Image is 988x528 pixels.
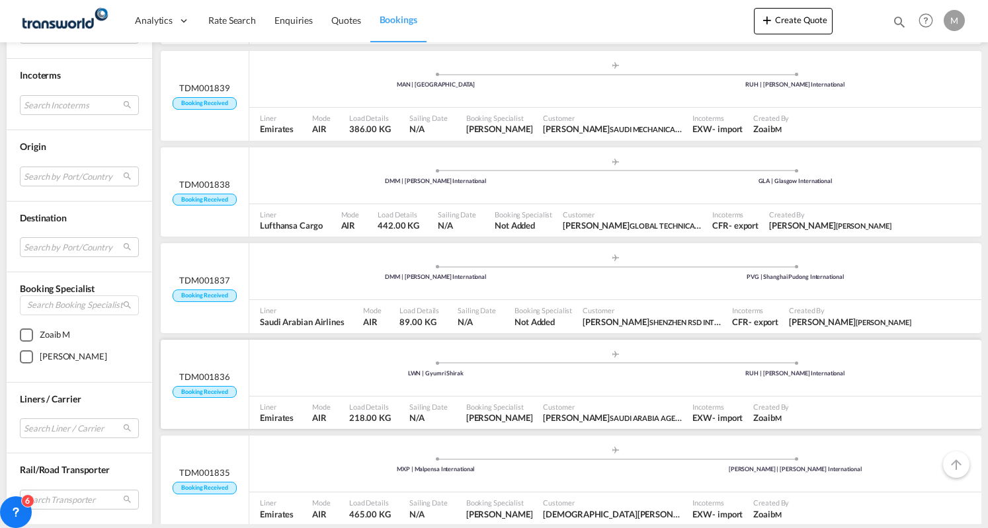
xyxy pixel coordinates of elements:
[692,498,743,508] span: Incoterms
[732,316,749,328] div: CFR
[563,209,702,219] span: Customer
[349,124,391,134] span: 386.00 KG
[399,317,436,327] span: 89.00 KG
[749,316,778,328] div: - export
[20,463,139,476] div: Rail/Road Transporter
[312,508,331,520] span: AIR
[161,147,981,237] div: TDM001838 Booking Received assets/icons/custom/ship-fill.svgassets/icons/custom/roll-o-plane.svgP...
[692,123,712,135] div: EXW
[135,14,173,27] span: Analytics
[583,316,721,328] span: Eden Lu SHENZHEN RSD INTERNATIONAL FREIGHT FORWARDING CO. LTD
[458,305,496,315] span: Sailing Date
[179,467,230,478] span: TDM001835
[438,219,476,231] span: N/A
[20,69,61,81] span: Incoterms
[789,316,911,328] span: Mohammed Shahil
[692,123,743,135] span: EXW import
[583,305,721,315] span: Customer
[363,305,382,315] span: Mode
[692,412,712,424] div: EXW
[20,464,110,475] span: Rail/Road Transporter
[692,402,743,412] span: Incoterms
[260,498,294,508] span: Liner
[944,10,965,31] div: M
[173,97,236,110] span: Booking Received
[256,177,616,186] div: DMM | [PERSON_NAME] International
[759,12,775,28] md-icon: icon-plus 400-fg
[608,159,624,165] md-icon: assets/icons/custom/roll-o-plane.svg
[20,141,46,152] span: Origin
[712,209,759,219] span: Incoterms
[712,219,759,231] span: CFR export
[312,123,331,135] span: AIR
[769,209,891,219] span: Created By
[543,412,682,424] span: ZUHAIB KADRI SAUDI ARABIA AGENCIES COMPANY (SARA)
[692,508,743,520] span: EXW import
[608,351,624,358] md-icon: assets/icons/custom/roll-o-plane.svg
[256,465,616,474] div: MXP | Malpensa International
[256,369,616,378] div: LWN | Gyumri Shirak
[260,305,345,315] span: Liner
[712,508,743,520] div: - import
[256,81,616,89] div: MAN | [GEOGRAPHIC_DATA]
[274,15,313,26] span: Enquiries
[349,509,391,519] span: 465.00 KG
[399,305,439,315] span: Load Details
[692,412,743,424] span: EXW import
[409,402,448,412] span: Sailing Date
[409,508,448,520] span: N/A
[173,482,236,494] span: Booking Received
[616,81,975,89] div: RUH | [PERSON_NAME] International
[260,402,294,412] span: Liner
[729,219,759,231] div: - export
[260,209,323,219] span: Liner
[836,221,891,230] span: [PERSON_NAME]
[378,209,419,219] span: Load Details
[856,318,911,326] span: [PERSON_NAME]
[466,113,533,123] span: Booking Specialist
[543,123,682,135] span: Ibrahim Obeidallah SAUDI MECHANICAL INDUSTRIES CO.
[753,412,789,424] span: Zoaib M
[173,194,236,206] span: Booking Received
[515,316,572,328] span: Not Added
[179,371,230,383] span: TDM001836
[20,212,67,223] span: Destination
[753,508,789,520] span: Zoaib M
[40,328,70,342] div: Zoaib M
[20,393,139,406] div: Liners / Carrier
[915,9,937,32] span: Help
[712,412,743,424] div: - import
[378,220,419,231] span: 442.00 KG
[712,219,729,231] div: CFR
[161,340,981,430] div: TDM001836 Booking Received assets/icons/custom/ship-fill.svgassets/icons/custom/roll-o-plane.svgP...
[753,402,789,412] span: Created By
[161,51,981,141] div: TDM001839 Booking Received assets/icons/custom/ship-fill.svgassets/icons/custom/roll-o-plane.svgP...
[380,14,417,25] span: Bookings
[20,140,139,153] div: Origin
[349,498,391,508] span: Load Details
[349,412,391,423] span: 218.00 KG
[543,498,682,508] span: Customer
[260,113,294,123] span: Liner
[892,15,907,29] md-icon: icon-magnify
[466,402,533,412] span: Booking Specialist
[495,219,552,231] span: Not Added
[543,402,682,412] span: Customer
[341,209,360,219] span: Mode
[732,305,778,315] span: Incoterms
[649,317,868,327] span: SHENZHEN RSD INTERNATIONAL FREIGHT FORWARDING CO. LTD
[349,402,391,412] span: Load Details
[438,209,476,219] span: Sailing Date
[608,447,624,453] md-icon: assets/icons/custom/roll-o-plane.svg
[409,498,448,508] span: Sailing Date
[208,15,256,26] span: Rate Search
[260,412,294,424] span: Emirates
[122,300,132,310] md-icon: icon-magnify
[20,211,139,225] div: Destination
[349,113,391,123] span: Load Details
[915,9,944,33] div: Help
[616,369,975,378] div: RUH | [PERSON_NAME] International
[173,289,236,302] span: Booking Received
[179,274,230,286] span: TDM001837
[610,124,733,134] span: SAUDI MECHANICAL INDUSTRIES CO.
